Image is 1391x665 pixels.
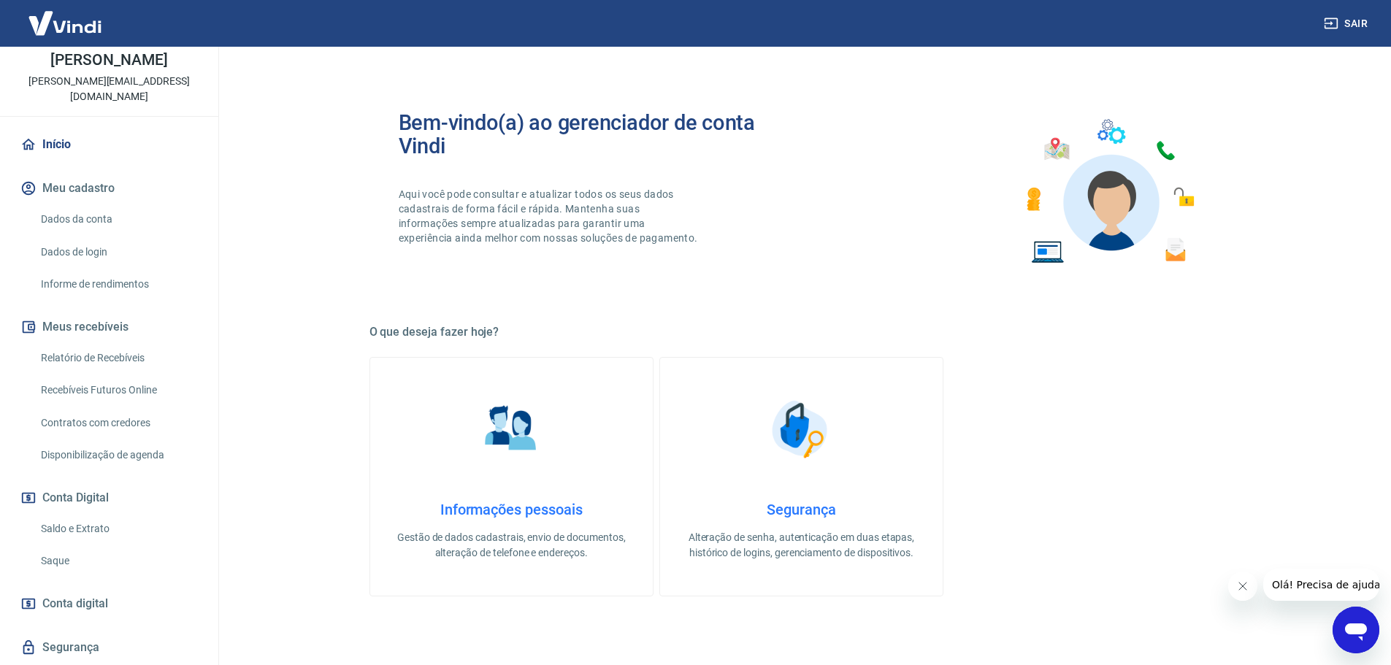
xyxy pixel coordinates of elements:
iframe: Fechar mensagem [1228,572,1257,601]
p: [PERSON_NAME] [50,53,167,68]
a: Segurança [18,631,201,664]
span: Olá! Precisa de ajuda? [9,10,123,22]
img: Informações pessoais [475,393,548,466]
a: Saque [35,546,201,576]
a: Informações pessoaisInformações pessoaisGestão de dados cadastrais, envio de documentos, alteraçã... [369,357,654,596]
iframe: Botão para abrir a janela de mensagens [1333,607,1379,653]
img: Segurança [765,393,838,466]
a: Conta digital [18,588,201,620]
p: Alteração de senha, autenticação em duas etapas, histórico de logins, gerenciamento de dispositivos. [683,530,919,561]
h5: O que deseja fazer hoje? [369,325,1234,339]
a: Dados da conta [35,204,201,234]
p: Gestão de dados cadastrais, envio de documentos, alteração de telefone e endereços. [394,530,629,561]
iframe: Mensagem da empresa [1263,569,1379,601]
a: Contratos com credores [35,408,201,438]
span: Conta digital [42,593,108,614]
h4: Informações pessoais [394,501,629,518]
h2: Bem-vindo(a) ao gerenciador de conta Vindi [399,111,802,158]
img: Imagem de um avatar masculino com diversos icones exemplificando as funcionalidades do gerenciado... [1013,111,1205,272]
p: Aqui você pode consultar e atualizar todos os seus dados cadastrais de forma fácil e rápida. Mant... [399,187,701,245]
button: Conta Digital [18,482,201,514]
a: Disponibilização de agenda [35,440,201,470]
button: Sair [1321,10,1373,37]
a: Início [18,128,201,161]
a: Saldo e Extrato [35,514,201,544]
a: Relatório de Recebíveis [35,343,201,373]
a: Recebíveis Futuros Online [35,375,201,405]
button: Meus recebíveis [18,311,201,343]
button: Meu cadastro [18,172,201,204]
a: SegurançaSegurançaAlteração de senha, autenticação em duas etapas, histórico de logins, gerenciam... [659,357,943,596]
a: Dados de login [35,237,201,267]
a: Informe de rendimentos [35,269,201,299]
p: [PERSON_NAME][EMAIL_ADDRESS][DOMAIN_NAME] [12,74,207,104]
h4: Segurança [683,501,919,518]
img: Vindi [18,1,112,45]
